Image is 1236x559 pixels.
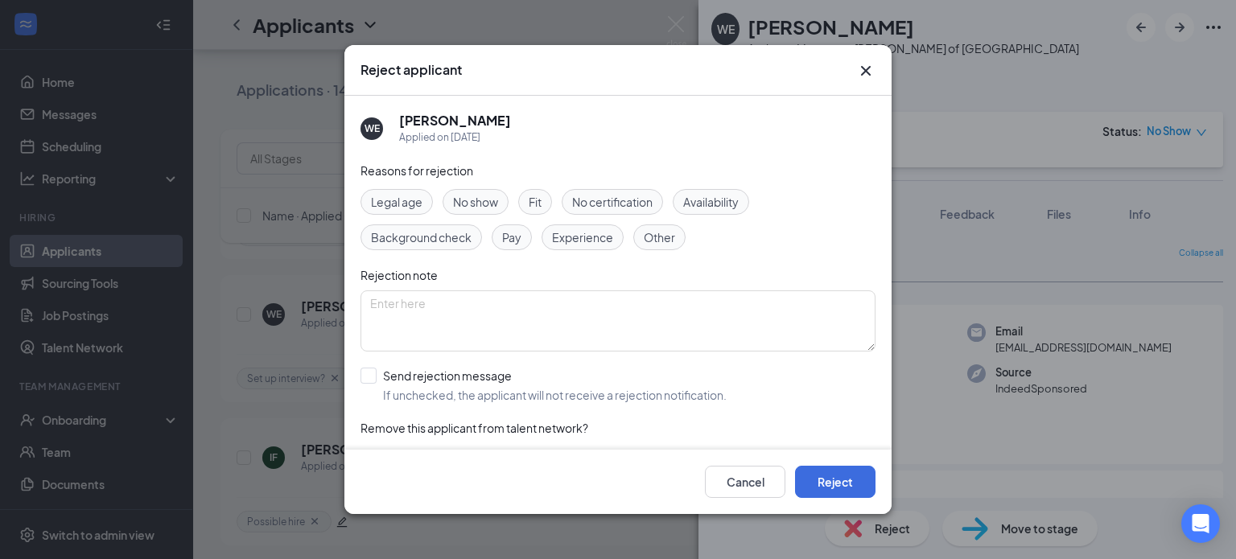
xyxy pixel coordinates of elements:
[360,421,588,435] span: Remove this applicant from talent network?
[1181,504,1220,543] div: Open Intercom Messenger
[644,228,675,246] span: Other
[399,112,511,129] h5: [PERSON_NAME]
[683,193,739,211] span: Availability
[552,228,613,246] span: Experience
[502,228,521,246] span: Pay
[365,121,380,135] div: WE
[705,466,785,498] button: Cancel
[856,61,875,80] svg: Cross
[399,129,511,146] div: Applied on [DATE]
[360,61,462,79] h3: Reject applicant
[856,61,875,80] button: Close
[795,466,875,498] button: Reject
[572,193,653,211] span: No certification
[453,193,498,211] span: No show
[529,193,542,211] span: Fit
[371,228,472,246] span: Background check
[371,193,422,211] span: Legal age
[360,268,438,282] span: Rejection note
[360,163,473,178] span: Reasons for rejection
